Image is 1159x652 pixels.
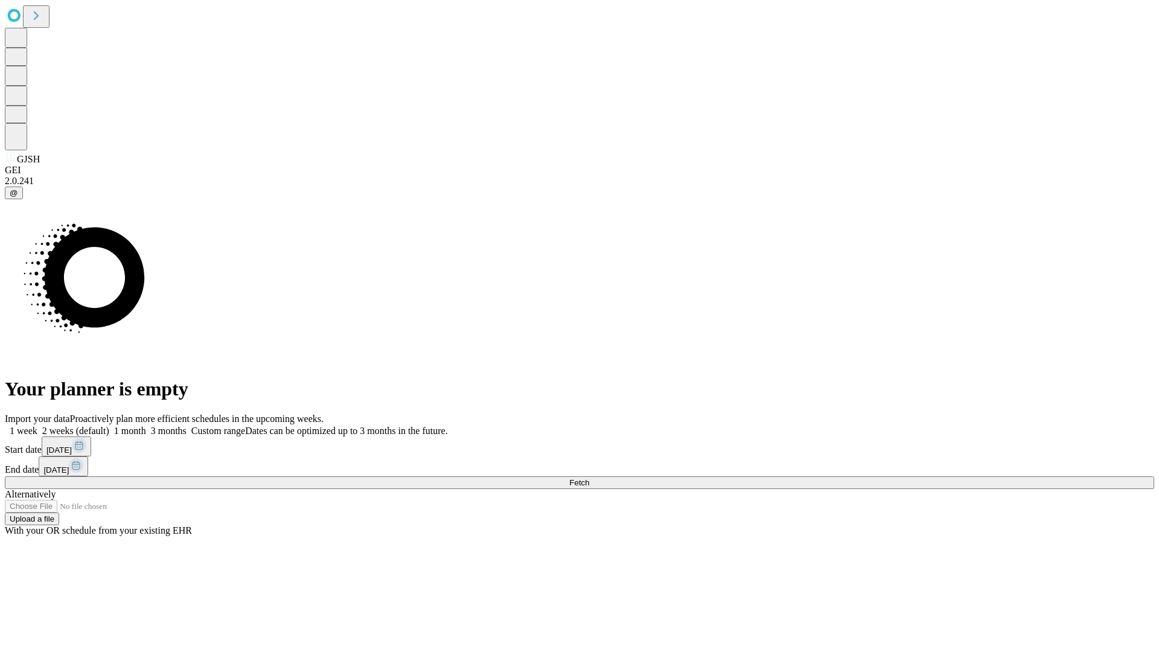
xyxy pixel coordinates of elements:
span: 1 month [114,426,146,436]
button: @ [5,187,23,199]
div: Start date [5,436,1154,456]
span: 3 months [151,426,187,436]
div: End date [5,456,1154,476]
button: [DATE] [39,456,88,476]
span: Import your data [5,414,70,424]
span: GJSH [17,154,40,164]
div: GEI [5,165,1154,176]
button: Upload a file [5,513,59,525]
span: 2 weeks (default) [42,426,109,436]
span: 1 week [10,426,37,436]
div: 2.0.241 [5,176,1154,187]
button: [DATE] [42,436,91,456]
button: Fetch [5,476,1154,489]
span: Custom range [191,426,245,436]
span: Proactively plan more efficient schedules in the upcoming weeks. [70,414,324,424]
span: Alternatively [5,489,56,499]
span: [DATE] [43,465,69,475]
span: @ [10,188,18,197]
h1: Your planner is empty [5,378,1154,400]
span: Dates can be optimized up to 3 months in the future. [245,426,447,436]
span: With your OR schedule from your existing EHR [5,525,192,535]
span: [DATE] [46,446,72,455]
span: Fetch [569,478,589,487]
